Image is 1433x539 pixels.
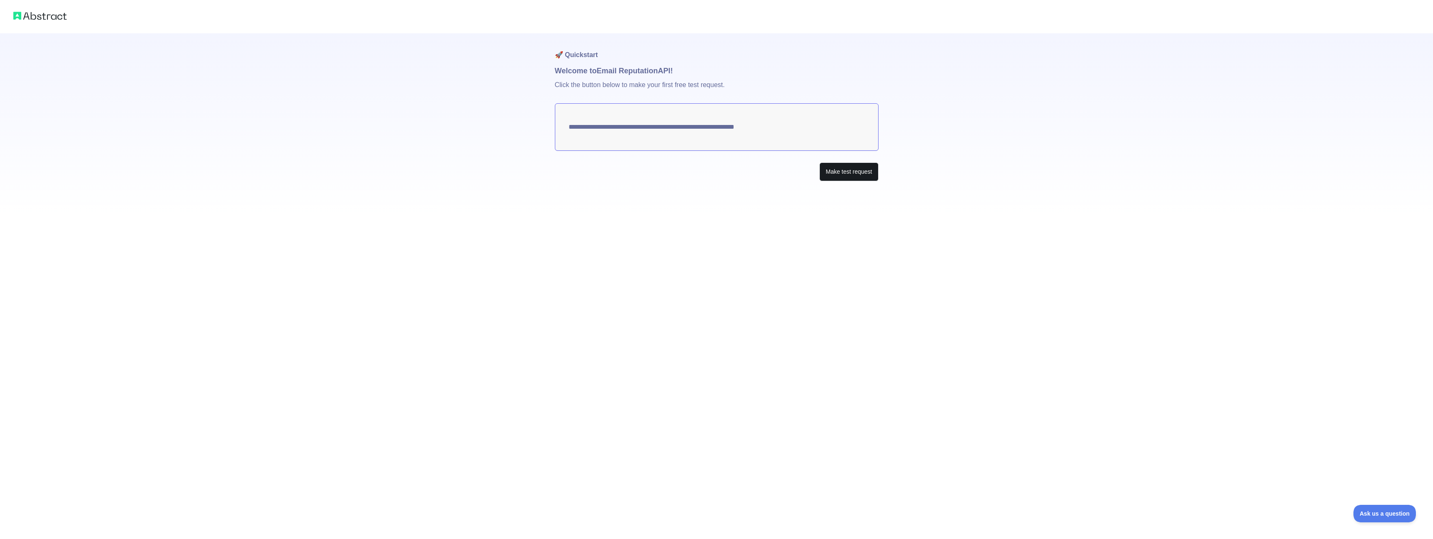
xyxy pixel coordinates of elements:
iframe: Toggle Customer Support [1353,505,1416,522]
h1: Welcome to Email Reputation API! [555,65,879,77]
img: Abstract logo [13,10,67,22]
p: Click the button below to make your first free test request. [555,77,879,103]
h1: 🚀 Quickstart [555,33,879,65]
button: Make test request [819,162,878,181]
